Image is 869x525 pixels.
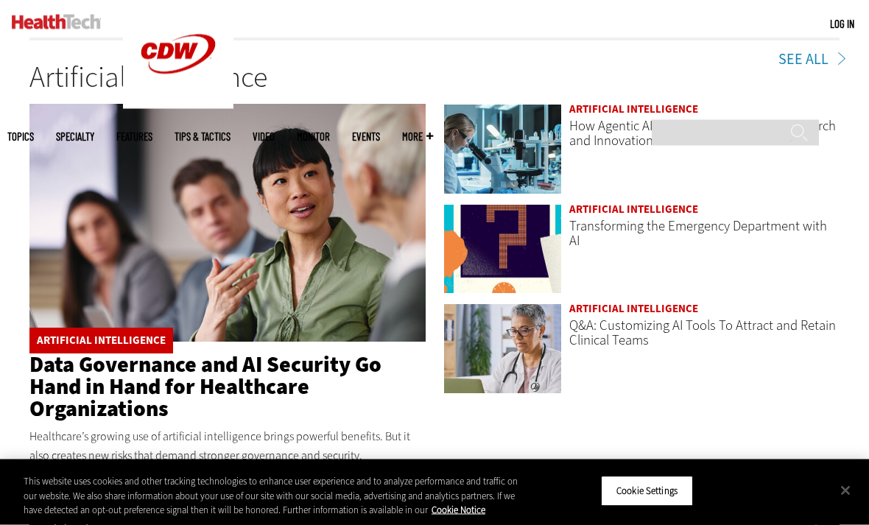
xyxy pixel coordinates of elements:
[569,302,698,317] a: Artificial Intelligence
[443,205,562,297] a: illustration of question mark
[443,105,562,197] a: scientist looks through microscope in lab
[830,16,854,32] div: User menu
[830,17,854,30] a: Log in
[432,504,485,516] a: More information about your privacy
[443,205,562,295] img: illustration of question mark
[29,105,426,342] img: woman discusses data governance
[29,350,381,424] a: Data Governance and AI Security Go Hand in Hand for Healthcare Organizations
[56,131,94,142] span: Specialty
[829,474,862,507] button: Close
[175,131,231,142] a: Tips & Tactics
[569,117,836,150] a: How Agentic AI Accelerates Healthcare Research and Innovation
[116,131,152,142] a: Features
[29,428,426,465] p: Healthcare’s growing use of artificial intelligence brings powerful benefits. But it also creates...
[443,105,562,195] img: scientist looks through microscope in lab
[569,317,836,350] a: Q&A: Customizing AI Tools To Attract and Retain Clinical Teams
[402,131,433,142] span: More
[7,131,34,142] span: Topics
[123,97,233,113] a: CDW
[24,474,521,518] div: This website uses cookies and other tracking technologies to enhance user experience and to analy...
[253,131,275,142] a: Video
[601,476,693,507] button: Cookie Settings
[569,202,698,217] a: Artificial Intelligence
[443,304,562,397] a: doctor on laptop
[297,131,330,142] a: MonITor
[37,334,166,348] a: Artificial Intelligence
[352,131,380,142] a: Events
[12,15,101,29] img: Home
[569,217,827,250] a: Transforming the Emergency Department with AI
[443,304,562,395] img: doctor on laptop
